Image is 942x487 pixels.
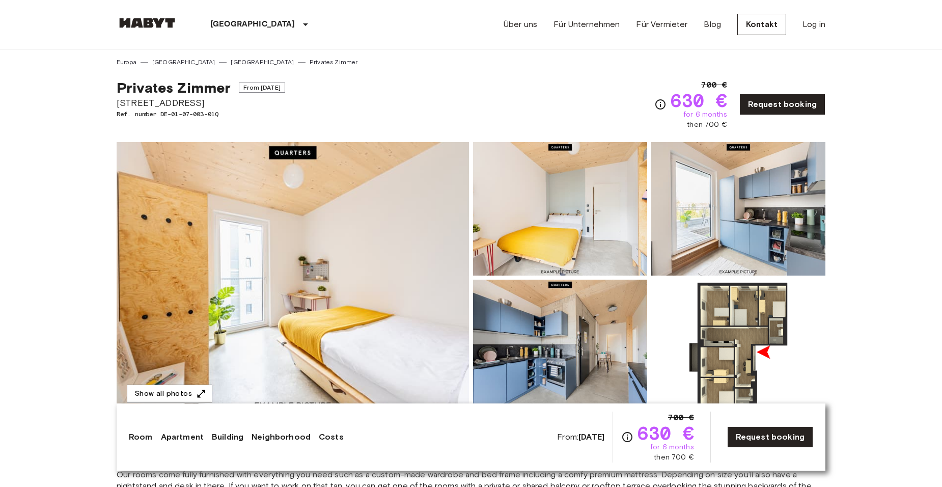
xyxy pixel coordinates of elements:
[636,18,687,31] a: Für Vermieter
[117,96,285,110] span: [STREET_ADDRESS]
[117,142,469,413] img: Marketing picture of unit DE-01-07-003-01Q
[802,18,825,31] a: Log in
[117,58,136,67] a: Europa
[671,91,727,110] span: 630 €
[651,280,825,413] img: Picture of unit DE-01-07-003-01Q
[127,385,212,403] button: Show all photos
[727,426,813,448] a: Request booking
[650,442,694,452] span: for 6 months
[704,18,721,31] a: Blog
[739,94,825,115] a: Request booking
[310,58,357,67] a: Privates Zimmer
[117,110,285,119] span: Ref. number DE-01-07-003-01Q
[117,18,178,28] img: Habyt
[651,142,825,276] img: Picture of unit DE-01-07-003-01Q
[239,83,285,93] span: From [DATE]
[701,79,727,91] span: 700 €
[504,18,537,31] a: Über uns
[654,98,667,111] svg: Check cost overview for full price breakdown. Please note that discounts apply to new joiners onl...
[557,431,604,443] span: From:
[737,14,786,35] a: Kontakt
[638,424,694,442] span: 630 €
[129,431,153,443] a: Room
[578,432,604,442] b: [DATE]
[473,142,647,276] img: Picture of unit DE-01-07-003-01Q
[668,412,694,424] span: 700 €
[553,18,620,31] a: Für Unternehmen
[473,280,647,413] img: Picture of unit DE-01-07-003-01Q
[621,431,633,443] svg: Check cost overview for full price breakdown. Please note that discounts apply to new joiners onl...
[319,431,344,443] a: Costs
[683,110,727,120] span: for 6 months
[231,58,294,67] a: [GEOGRAPHIC_DATA]
[654,452,694,463] span: then 700 €
[687,120,727,130] span: then 700 €
[212,431,243,443] a: Building
[161,431,204,443] a: Apartment
[210,18,295,31] p: [GEOGRAPHIC_DATA]
[152,58,215,67] a: [GEOGRAPHIC_DATA]
[117,79,231,96] span: Privates Zimmer
[252,431,311,443] a: Neighborhood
